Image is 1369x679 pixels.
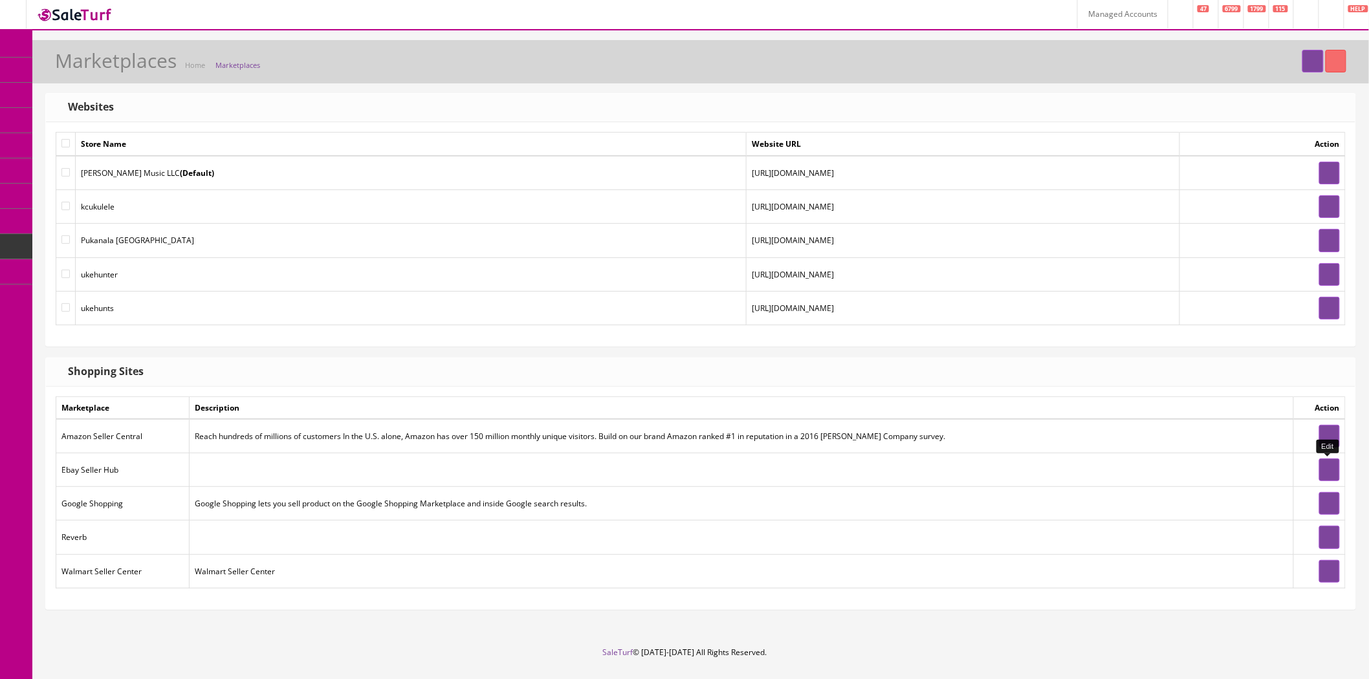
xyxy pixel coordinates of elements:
[76,190,747,224] td: kcukulele
[189,487,1293,521] td: Google Shopping lets you sell product on the Google Shopping Marketplace and inside Google search...
[55,50,177,71] h1: Marketplaces
[189,419,1293,453] td: Reach hundreds of millions of customers In the U.S. alone, Amazon has over 150 million monthly un...
[59,366,144,378] h3: Shopping Sites
[76,291,747,325] td: ukehunts
[1180,133,1346,156] td: Action
[1317,440,1339,453] div: Edit
[1248,5,1266,12] span: 1799
[76,224,747,257] td: Pukanala [GEOGRAPHIC_DATA]
[76,257,747,291] td: ukehunter
[1223,5,1241,12] span: 6799
[185,60,205,70] a: Home
[36,6,114,23] img: SaleTurf
[56,521,190,554] td: Reverb
[1273,5,1288,12] span: 115
[56,396,190,419] td: Marketplace
[59,102,114,113] h3: Websites
[180,167,214,178] b: (Default)
[747,133,1180,156] td: Website URL
[56,419,190,453] td: Amazon Seller Central
[747,156,1180,190] td: [URL][DOMAIN_NAME]
[189,396,1293,419] td: Description
[602,647,633,658] a: SaleTurf
[56,487,190,521] td: Google Shopping
[1348,5,1368,12] span: HELP
[747,291,1180,325] td: [URL][DOMAIN_NAME]
[76,156,747,190] td: [PERSON_NAME] Music LLC
[76,133,747,156] td: Store Name
[747,190,1180,224] td: [URL][DOMAIN_NAME]
[189,554,1293,588] td: Walmart Seller Center
[56,554,190,588] td: Walmart Seller Center
[215,60,260,70] a: Marketplaces
[1294,396,1346,419] td: Action
[56,453,190,487] td: Ebay Seller Hub
[747,224,1180,257] td: [URL][DOMAIN_NAME]
[1198,5,1209,12] span: 47
[747,257,1180,291] td: [URL][DOMAIN_NAME]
